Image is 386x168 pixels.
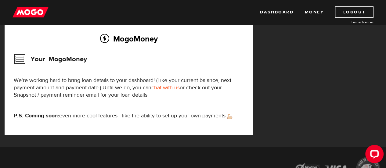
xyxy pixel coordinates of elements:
[151,84,180,91] a: chat with us
[360,142,386,168] iframe: LiveChat chat widget
[14,77,244,99] p: We're working hard to bring loan details to your dashboard! (Like your current balance, next paym...
[227,114,232,119] img: strong arm emoji
[328,20,373,24] a: Lender licences
[305,6,324,18] a: Money
[14,112,244,120] p: even more cool features—like the ability to set up your own payments
[13,6,49,18] img: mogo_logo-11ee424be714fa7cbb0f0f49df9e16ec.png
[14,112,59,119] strong: P.S. Coming soon:
[14,32,244,45] h2: MogoMoney
[335,6,373,18] a: Logout
[14,51,87,67] h3: Your MogoMoney
[260,6,294,18] a: Dashboard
